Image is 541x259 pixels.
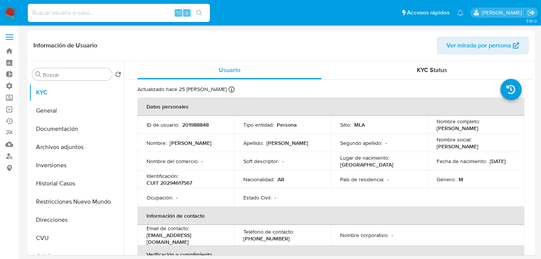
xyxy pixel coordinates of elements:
[182,121,209,128] p: 201988848
[490,158,506,165] p: [DATE]
[147,232,222,245] p: [EMAIL_ADDRESS][DOMAIN_NAME]
[147,194,173,201] p: Ocupación :
[33,42,97,49] h1: Información de Usuario
[202,158,203,165] p: -
[437,136,472,143] p: Nombre social :
[340,176,384,183] p: País de residencia :
[437,36,529,55] button: Ver mirada por persona
[147,225,189,232] p: Email de contacto :
[267,140,308,146] p: [PERSON_NAME]
[446,36,511,55] span: Ver mirada por persona
[43,71,109,78] input: Buscar
[340,154,389,161] p: Lugar de nacimiento :
[29,156,124,174] button: Inversiones
[459,176,463,183] p: M
[147,158,199,165] p: Nombre del comercio :
[191,8,207,18] button: search-icon
[115,71,121,80] button: Volver al orden por defecto
[282,158,284,165] p: -
[340,161,393,168] p: [GEOGRAPHIC_DATA]
[243,140,263,146] p: Apellido :
[437,143,478,150] p: [PERSON_NAME]
[354,121,365,128] p: MLA
[176,194,178,201] p: -
[243,228,294,235] p: Teléfono de contacto :
[277,121,297,128] p: Persona
[29,193,124,211] button: Restricciones Nuevo Mundo
[407,9,450,17] span: Accesos rápidos
[170,140,211,146] p: [PERSON_NAME]
[219,66,240,74] span: Usuario
[391,232,393,239] p: -
[147,173,178,179] p: Identificación :
[385,140,387,146] p: -
[437,125,478,132] p: [PERSON_NAME]
[243,235,290,242] p: [PHONE_NUMBER]
[340,140,382,146] p: Segundo apellido :
[29,229,124,247] button: CVU
[527,9,535,17] a: Salir
[243,121,274,128] p: Tipo entidad :
[147,140,167,146] p: Nombre :
[437,158,487,165] p: Fecha de nacimiento :
[186,9,188,16] span: s
[482,9,525,16] p: facundo.marin@mercadolibre.com
[457,9,464,16] a: Notificaciones
[340,121,351,128] p: Sitio :
[29,120,124,138] button: Documentación
[137,86,227,93] p: Actualizado hace 25 [PERSON_NAME]
[437,176,456,183] p: Género :
[147,121,179,128] p: ID de usuario :
[278,176,284,183] p: AR
[29,211,124,229] button: Direcciones
[137,97,524,116] th: Datos personales
[35,71,41,77] button: Buscar
[29,138,124,156] button: Archivos adjuntos
[437,118,480,125] p: Nombre completo :
[417,66,447,74] span: KYC Status
[274,194,276,201] p: -
[340,232,388,239] p: Nombre corporativo :
[175,9,181,16] span: ⌥
[147,179,192,186] p: CUIT 20294617567
[137,207,524,225] th: Información de contacto
[29,83,124,102] button: KYC
[243,194,271,201] p: Estado Civil :
[387,176,389,183] p: -
[243,176,274,183] p: Nacionalidad :
[28,8,210,18] input: Buscar usuario o caso...
[29,174,124,193] button: Historial Casos
[243,158,279,165] p: Soft descriptor :
[29,102,124,120] button: General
